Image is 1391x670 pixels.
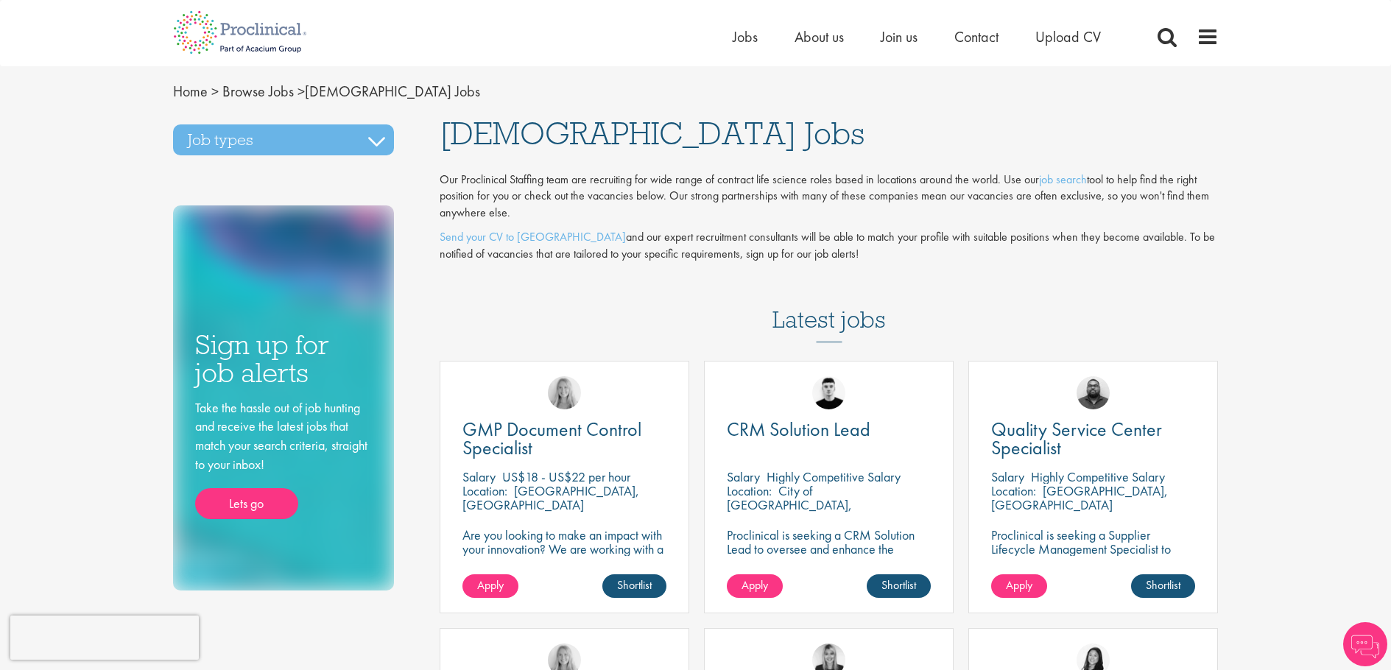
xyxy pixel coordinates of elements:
p: US$18 - US$22 per hour [502,468,630,485]
span: Apply [1006,577,1032,593]
a: breadcrumb link to Home [173,82,208,101]
p: Proclinical is seeking a Supplier Lifecycle Management Specialist to support global vendor change... [991,528,1195,598]
a: Contact [954,27,999,46]
a: Shortlist [602,574,666,598]
a: Shortlist [1131,574,1195,598]
iframe: reCAPTCHA [10,616,199,660]
span: Location: [991,482,1036,499]
p: [GEOGRAPHIC_DATA], [GEOGRAPHIC_DATA] [991,482,1168,513]
img: Ashley Bennett [1077,376,1110,409]
span: [DEMOGRAPHIC_DATA] Jobs [173,82,480,101]
a: GMP Document Control Specialist [462,420,666,457]
span: Salary [727,468,760,485]
a: Lets go [195,488,298,519]
span: Quality Service Center Specialist [991,417,1162,460]
p: and our expert recruitment consultants will be able to match your profile with suitable positions... [440,229,1219,263]
span: Location: [462,482,507,499]
p: [GEOGRAPHIC_DATA], [GEOGRAPHIC_DATA] [462,482,639,513]
h3: Job types [173,124,394,155]
p: Highly Competitive Salary [767,468,901,485]
span: > [211,82,219,101]
a: Shortlist [867,574,931,598]
a: Join us [881,27,918,46]
a: About us [795,27,844,46]
span: Salary [991,468,1024,485]
img: Patrick Melody [812,376,845,409]
img: Chatbot [1343,622,1387,666]
a: Apply [727,574,783,598]
div: Take the hassle out of job hunting and receive the latest jobs that match your search criteria, s... [195,398,372,520]
a: Send your CV to [GEOGRAPHIC_DATA] [440,229,626,244]
a: Upload CV [1035,27,1101,46]
h3: Latest jobs [772,270,886,342]
p: Our Proclinical Staffing team are recruiting for wide range of contract life science roles based ... [440,172,1219,222]
h3: Sign up for job alerts [195,331,372,387]
span: Apply [477,577,504,593]
a: CRM Solution Lead [727,420,931,439]
span: > [297,82,305,101]
p: Are you looking to make an impact with your innovation? We are working with a well-established ph... [462,528,666,598]
span: [DEMOGRAPHIC_DATA] Jobs [440,113,864,153]
a: Apply [462,574,518,598]
p: Proclinical is seeking a CRM Solution Lead to oversee and enhance the Salesforce platform for EME... [727,528,931,584]
p: City of [GEOGRAPHIC_DATA], [GEOGRAPHIC_DATA] [727,482,852,527]
span: Salary [462,468,496,485]
a: job search [1039,172,1087,187]
span: Apply [742,577,768,593]
a: Apply [991,574,1047,598]
span: CRM Solution Lead [727,417,870,442]
img: Shannon Briggs [548,376,581,409]
a: Quality Service Center Specialist [991,420,1195,457]
a: Jobs [733,27,758,46]
span: GMP Document Control Specialist [462,417,641,460]
a: breadcrumb link to Browse Jobs [222,82,294,101]
span: Location: [727,482,772,499]
p: Highly Competitive Salary [1031,468,1165,485]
